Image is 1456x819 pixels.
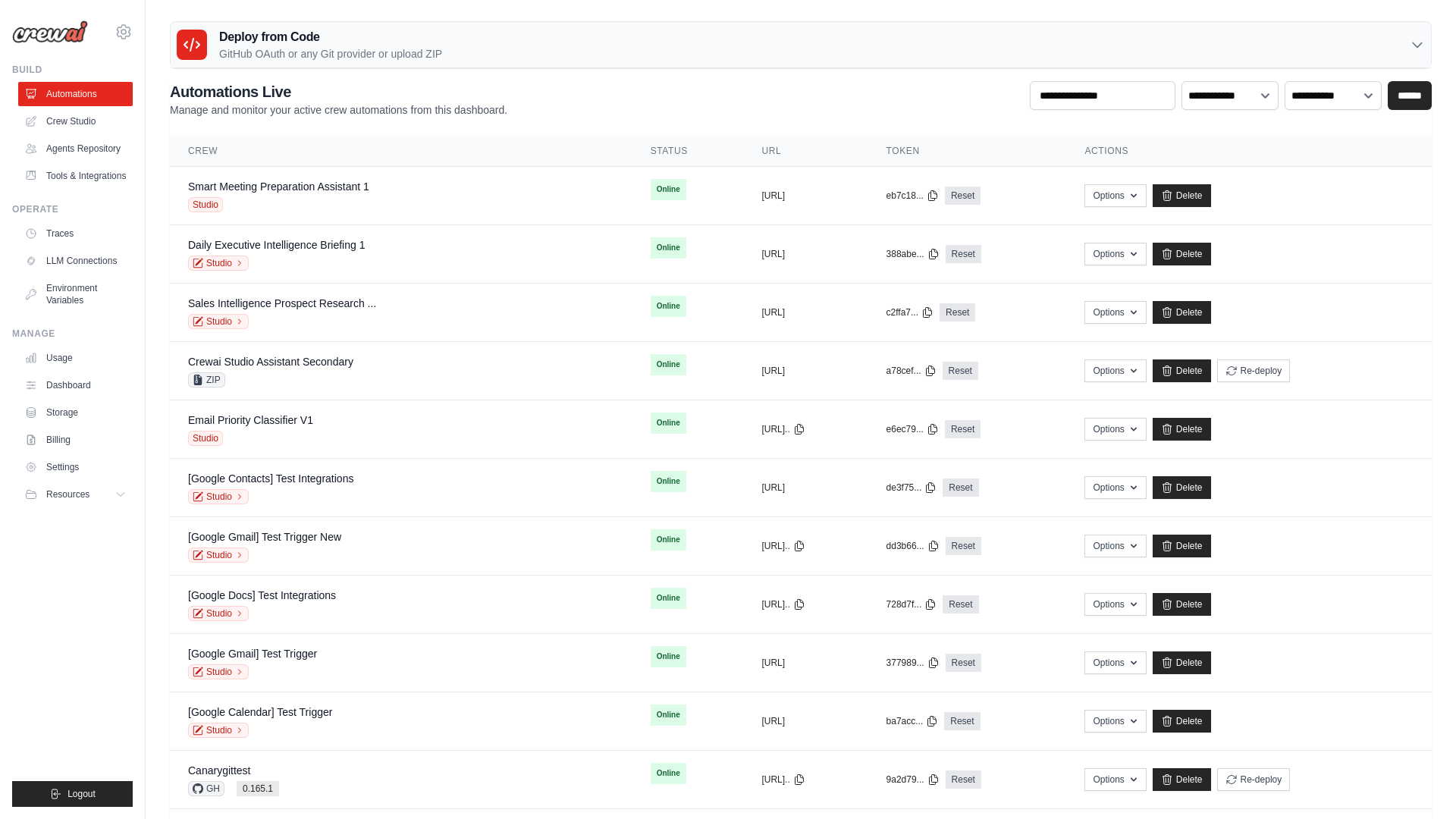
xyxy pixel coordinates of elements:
[1153,184,1211,207] a: Delete
[188,648,317,660] a: [Google Gmail] Test Trigger
[1084,710,1146,733] button: Options
[1084,476,1146,499] button: Options
[1153,359,1211,382] a: Delete
[651,588,686,609] span: Online
[886,423,939,435] button: e6ec79...
[945,187,981,205] a: Reset
[868,136,1067,167] th: Token
[18,455,133,479] a: Settings
[188,372,225,388] span: ZIP
[651,529,686,551] span: Online
[1153,768,1211,791] a: Delete
[188,472,353,485] a: [Google Contacts] Test Integrations
[1084,243,1146,265] button: Options
[651,237,686,259] span: Online
[170,102,507,118] p: Manage and monitor your active crew automations from this dashboard.
[1084,651,1146,674] button: Options
[946,245,981,263] a: Reset
[886,773,940,786] button: 9a2d79...
[1084,768,1146,791] button: Options
[18,82,133,106] a: Automations
[188,197,223,212] span: Studio
[188,664,249,679] a: Studio
[188,589,336,601] a: [Google Docs] Test Integrations
[170,136,632,167] th: Crew
[12,203,133,215] div: Operate
[12,328,133,340] div: Manage
[651,179,686,200] span: Online
[743,136,868,167] th: URL
[1084,184,1146,207] button: Options
[1153,301,1211,324] a: Delete
[651,413,686,434] span: Online
[188,180,369,193] a: Smart Meeting Preparation Assistant 1
[1153,476,1211,499] a: Delete
[18,373,133,397] a: Dashboard
[188,531,341,543] a: [Google Gmail] Test Trigger New
[943,479,978,497] a: Reset
[188,764,250,777] a: Canarygittest
[1217,768,1291,791] button: Re-deploy
[1084,535,1146,557] button: Options
[943,362,978,380] a: Reset
[886,715,939,727] button: ba7acc...
[188,414,313,426] a: Email Priority Classifier V1
[946,654,981,672] a: Reset
[1084,418,1146,441] button: Options
[18,400,133,425] a: Storage
[188,314,249,329] a: Studio
[18,109,133,133] a: Crew Studio
[886,190,939,202] button: eb7c18...
[188,256,249,271] a: Studio
[651,471,686,492] span: Online
[188,356,353,368] a: Crewai Studio Assistant Secondary
[651,296,686,317] span: Online
[886,365,937,377] button: a78cef...
[188,606,249,621] a: Studio
[1084,301,1146,324] button: Options
[188,548,249,563] a: Studio
[18,221,133,246] a: Traces
[946,537,981,555] a: Reset
[67,788,96,800] span: Logout
[219,28,442,46] h3: Deploy from Code
[18,346,133,370] a: Usage
[1153,651,1211,674] a: Delete
[1084,593,1146,616] button: Options
[12,64,133,76] div: Build
[1217,359,1291,382] button: Re-deploy
[18,249,133,273] a: LLM Connections
[886,598,937,610] button: 728d7f...
[946,770,981,789] a: Reset
[943,595,978,613] a: Reset
[188,489,249,504] a: Studio
[651,354,686,375] span: Online
[46,488,89,500] span: Resources
[1066,136,1432,167] th: Actions
[886,482,937,494] button: de3f75...
[1153,593,1211,616] a: Delete
[1153,535,1211,557] a: Delete
[940,303,975,322] a: Reset
[944,712,980,730] a: Reset
[886,248,940,260] button: 388abe...
[1153,418,1211,441] a: Delete
[188,431,223,446] span: Studio
[18,428,133,452] a: Billing
[886,306,934,318] button: c2ffa7...
[1153,710,1211,733] a: Delete
[188,781,224,796] span: GH
[945,420,981,438] a: Reset
[219,46,442,61] p: GitHub OAuth or any Git provider or upload ZIP
[170,81,507,102] h2: Automations Live
[651,704,686,726] span: Online
[886,540,940,552] button: dd3b66...
[188,723,249,738] a: Studio
[18,276,133,312] a: Environment Variables
[1084,359,1146,382] button: Options
[188,706,332,718] a: [Google Calendar] Test Trigger
[12,20,88,43] img: Logo
[651,763,686,784] span: Online
[237,781,279,796] span: 0.165.1
[18,136,133,161] a: Agents Repository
